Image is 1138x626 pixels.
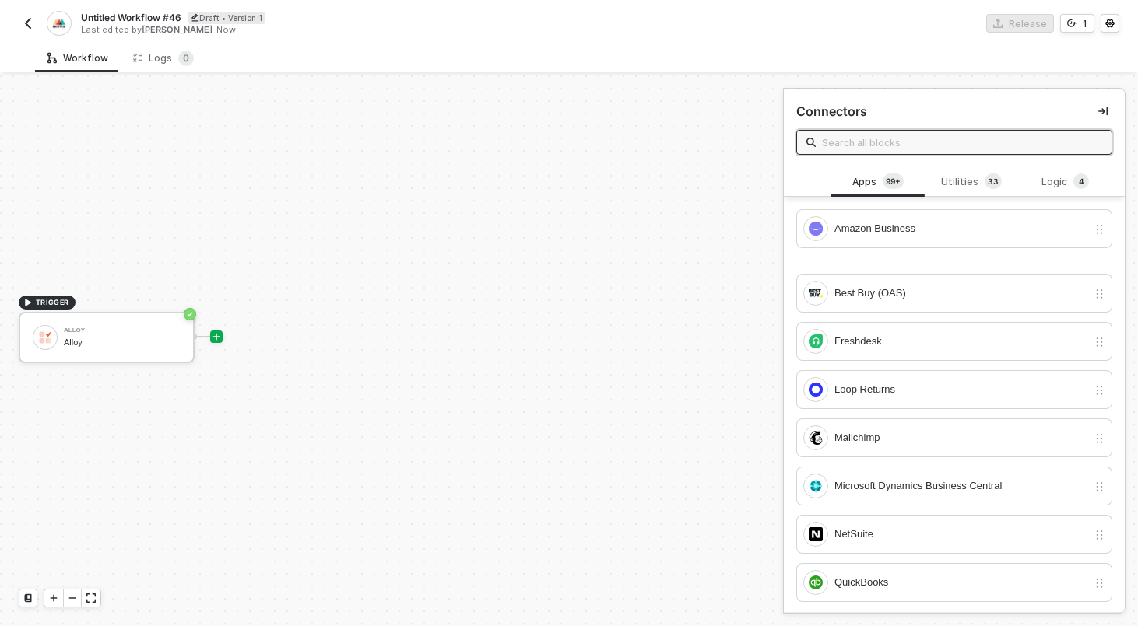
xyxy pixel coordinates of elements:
[19,14,37,33] button: back
[1094,384,1105,397] img: drag
[1094,336,1105,348] img: drag
[809,479,823,493] img: integration-icon
[22,17,34,30] img: back
[809,575,823,589] img: integration-icon
[1031,173,1100,191] div: Logic
[188,12,265,24] div: Draft • Version 1
[81,24,567,36] div: Last edited by - Now
[52,16,65,30] img: integration-icon
[1094,432,1105,445] img: drag
[64,327,181,334] div: Alloy
[993,175,999,187] span: 3
[796,103,867,120] div: Connectors
[1094,288,1105,300] img: drag
[834,333,1087,350] div: Freshdesk
[834,526,1087,543] div: NetSuite
[937,173,1006,191] div: Utilities
[1060,14,1094,33] button: 1
[809,222,823,236] img: integration-icon
[1098,107,1108,116] span: icon-collapse-right
[49,593,58,603] span: icon-play
[1073,173,1089,189] sup: 4
[834,429,1087,446] div: Mailchimp
[86,593,96,603] span: icon-expand
[1094,223,1105,236] img: drag
[1105,19,1115,28] span: icon-settings
[36,296,69,309] span: TRIGGER
[1067,19,1077,28] span: icon-versioning
[184,308,196,320] span: icon-success-page
[985,173,1002,189] sup: 33
[834,477,1087,495] div: Microsoft Dynamics Business Central
[142,24,212,35] span: [PERSON_NAME]
[38,330,52,344] img: icon
[809,383,823,397] img: integration-icon
[1079,175,1084,187] span: 4
[212,332,221,341] span: icon-play
[844,173,912,191] div: Apps
[1083,17,1087,30] div: 1
[834,220,1087,237] div: Amazon Business
[68,593,77,603] span: icon-minus
[191,13,199,22] span: icon-edit
[986,14,1054,33] button: Release
[1094,481,1105,493] img: drag
[834,574,1087,591] div: QuickBooks
[988,175,993,187] span: 3
[23,298,33,307] span: icon-play
[809,286,823,300] img: integration-icon
[809,431,823,445] img: integration-icon
[883,173,904,189] sup: 281
[809,527,823,541] img: integration-icon
[1094,529,1105,541] img: drag
[47,52,108,65] div: Workflow
[64,337,181,348] div: Alloy
[834,285,1087,302] div: Best Buy (OAS)
[834,381,1087,398] div: Loop Returns
[178,51,194,66] sup: 0
[822,134,1102,151] input: Search all blocks
[133,51,194,66] div: Logs
[1094,577,1105,589] img: drag
[809,334,823,348] img: integration-icon
[806,138,816,147] img: search
[81,11,181,24] span: Untitled Workflow #46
